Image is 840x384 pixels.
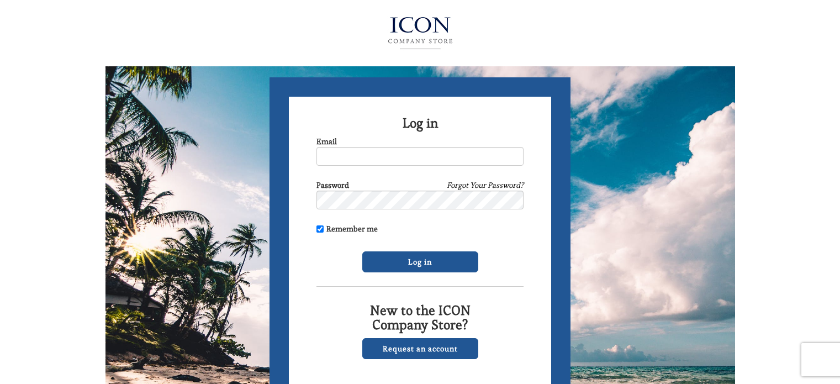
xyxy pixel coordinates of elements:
[316,223,378,234] label: Remember me
[362,251,478,272] input: Log in
[316,180,349,191] label: Password
[316,116,524,130] h2: Log in
[316,225,324,233] input: Remember me
[316,136,337,147] label: Email
[447,180,524,191] a: Forgot Your Password?
[362,338,478,359] a: Request an account
[316,303,524,333] h2: New to the ICON Company Store?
